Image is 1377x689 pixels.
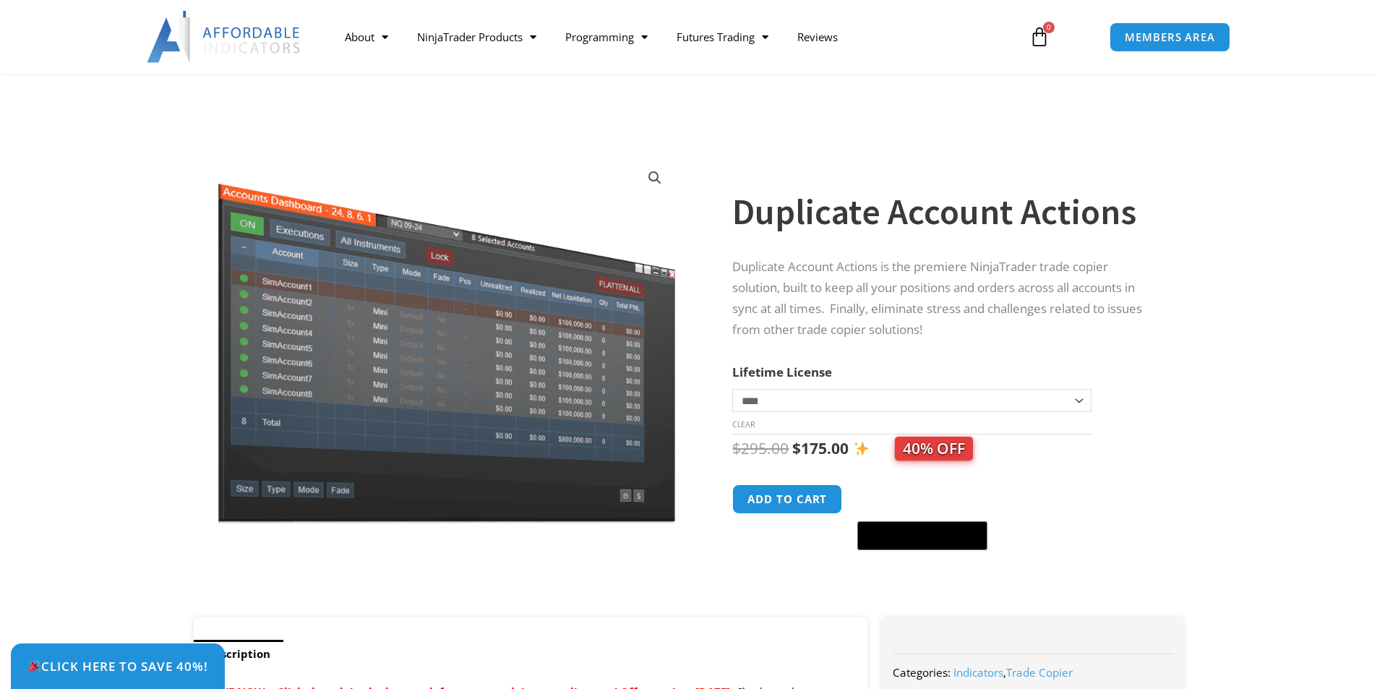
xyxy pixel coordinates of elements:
img: LogoAI | Affordable Indicators – NinjaTrader [147,11,302,63]
a: NinjaTrader Products [403,20,551,54]
h1: Duplicate Account Actions [732,187,1154,237]
button: Add to cart [732,484,842,514]
span: MEMBERS AREA [1125,32,1215,43]
a: Clear options [732,419,755,429]
img: 🎉 [28,660,40,672]
span: 40% OFF [895,437,973,461]
a: Futures Trading [662,20,783,54]
span: $ [732,438,741,458]
a: 🎉Click Here to save 40%! [11,643,225,689]
nav: Menu [330,20,1013,54]
iframe: Secure express checkout frame [854,482,985,517]
bdi: 295.00 [732,438,789,458]
button: Buy with GPay [857,521,987,550]
a: View full-screen image gallery [642,165,668,191]
label: Lifetime License [732,364,832,380]
a: About [330,20,403,54]
a: Reviews [783,20,852,54]
a: 0 [1008,16,1071,58]
iframe: PayPal Message 1 [732,559,1154,572]
span: 0 [1043,22,1055,33]
span: $ [792,438,801,458]
img: ✨ [854,441,869,456]
a: Programming [551,20,662,54]
a: MEMBERS AREA [1110,22,1230,52]
bdi: 175.00 [792,438,849,458]
p: Duplicate Account Actions is the premiere NinjaTrader trade copier solution, built to keep all yo... [732,257,1154,341]
span: Click Here to save 40%! [27,660,208,672]
iframe: Intercom live chat [1328,640,1363,675]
